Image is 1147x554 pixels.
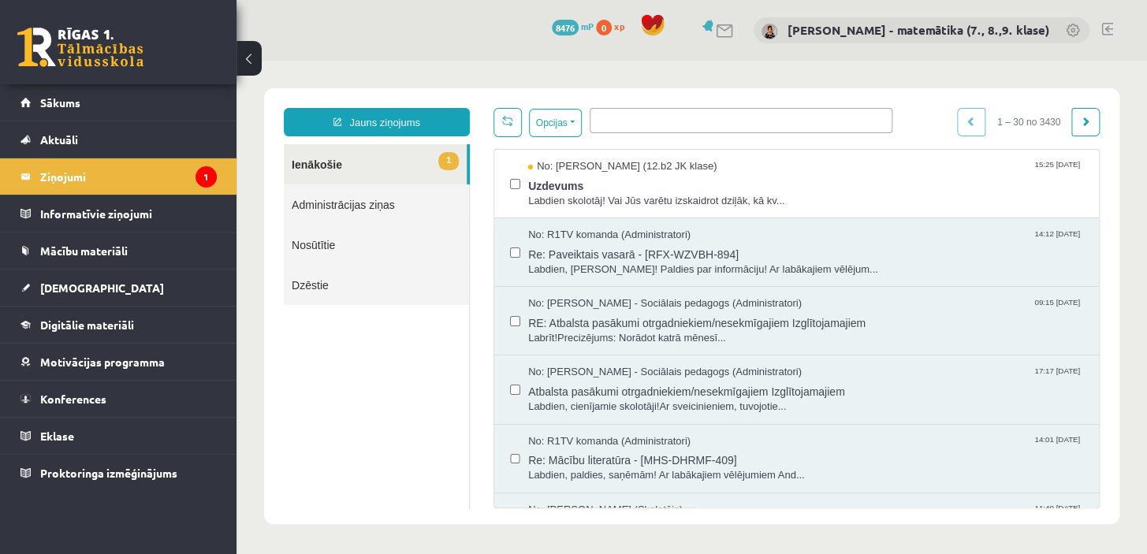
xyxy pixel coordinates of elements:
[292,113,847,133] span: Uzdevums
[552,20,579,35] span: 8476
[292,167,454,182] span: No: R1TV komanda (Administratori)
[292,236,565,251] span: No: [PERSON_NAME] - Sociālais pedagogs (Administratori)
[292,99,847,147] a: No: [PERSON_NAME] (12.b2 JK klase) 15:25 [DATE] Uzdevums Labdien skolotāj! Vai Jūs varētu izskaid...
[40,355,165,369] span: Motivācijas programma
[292,182,847,202] span: Re: Paveiktais vasarā - [RFX-WZVBH-894]
[292,202,847,217] span: Labdien, [PERSON_NAME]! Paldies par informāciju! Ar labākajiem vēlējum...
[20,195,217,232] a: Informatīvie ziņojumi
[795,374,847,385] span: 14:01 [DATE]
[788,22,1049,38] a: [PERSON_NAME] - matemātika (7., 8.,9. klase)
[40,158,217,195] legend: Ziņojumi
[292,304,565,319] span: No: [PERSON_NAME] - Sociālais pedagogs (Administratori)
[795,236,847,247] span: 09:15 [DATE]
[292,442,847,491] a: No: [PERSON_NAME] (Skolotājs) 11:40 [DATE]
[292,374,454,389] span: No: R1TV komanda (Administratori)
[40,429,74,443] span: Eklase
[292,167,847,216] a: No: R1TV komanda (Administratori) 14:12 [DATE] Re: Paveiktais vasarā - [RFX-WZVBH-894] Labdien, [...
[795,442,847,454] span: 11:40 [DATE]
[47,204,233,244] a: Dzēstie
[292,388,847,407] span: Re: Mācību literatūra - [MHS-DHRMF-409]
[292,133,847,148] span: Labdien skolotāj! Vai Jūs varētu izskaidrot dziļāk, kā kv...
[40,195,217,232] legend: Informatīvie ziņojumi
[20,270,217,306] a: [DEMOGRAPHIC_DATA]
[40,95,80,110] span: Sākums
[40,132,78,147] span: Aktuāli
[20,84,217,121] a: Sākums
[292,339,847,354] span: Labdien, cienījamie skolotāji!Ar sveicinieniem, tuvojotie...
[196,166,217,188] i: 1
[20,418,217,454] a: Eklase
[202,91,222,110] span: 1
[292,48,345,76] button: Opcijas
[292,442,446,457] span: No: [PERSON_NAME] (Skolotājs)
[20,158,217,195] a: Ziņojumi1
[292,407,847,422] span: Labdien, paldies, saņēmām! Ar labākajiem vēlējumiem And...
[40,244,128,258] span: Mācību materiāli
[292,304,847,353] a: No: [PERSON_NAME] - Sociālais pedagogs (Administratori) 17:17 [DATE] Atbalsta pasākumi otrgadniek...
[47,84,230,124] a: 1Ienākošie
[20,232,217,269] a: Mācību materiāli
[795,304,847,316] span: 17:17 [DATE]
[292,251,847,270] span: RE: Atbalsta pasākumi otrgadniekiem/nesekmīgajiem Izglītojamajiem
[292,99,480,113] span: No: [PERSON_NAME] (12.b2 JK klase)
[581,20,594,32] span: mP
[47,164,233,204] a: Nosūtītie
[20,455,217,491] a: Proktoringa izmēģinājums
[47,124,233,164] a: Administrācijas ziņas
[292,374,847,422] a: No: R1TV komanda (Administratori) 14:01 [DATE] Re: Mācību literatūra - [MHS-DHRMF-409] Labdien, p...
[20,121,217,158] a: Aktuāli
[47,47,233,76] a: Jauns ziņojums
[749,47,836,76] span: 1 – 30 no 3430
[40,392,106,406] span: Konferences
[292,236,847,284] a: No: [PERSON_NAME] - Sociālais pedagogs (Administratori) 09:15 [DATE] RE: Atbalsta pasākumi otrgad...
[552,20,594,32] a: 8476 mP
[292,270,847,285] span: Labrīt!Precizējums: Norādot katrā mēnesī...
[614,20,624,32] span: xp
[20,344,217,380] a: Motivācijas programma
[292,319,847,339] span: Atbalsta pasākumi otrgadniekiem/nesekmīgajiem Izglītojamajiem
[795,167,847,179] span: 14:12 [DATE]
[20,381,217,417] a: Konferences
[762,24,777,39] img: Irēna Roze - matemātika (7., 8.,9. klase)
[40,318,134,332] span: Digitālie materiāli
[596,20,612,35] span: 0
[40,466,177,480] span: Proktoringa izmēģinājums
[596,20,632,32] a: 0 xp
[17,28,143,67] a: Rīgas 1. Tālmācības vidusskola
[20,307,217,343] a: Digitālie materiāli
[795,99,847,110] span: 15:25 [DATE]
[40,281,164,295] span: [DEMOGRAPHIC_DATA]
